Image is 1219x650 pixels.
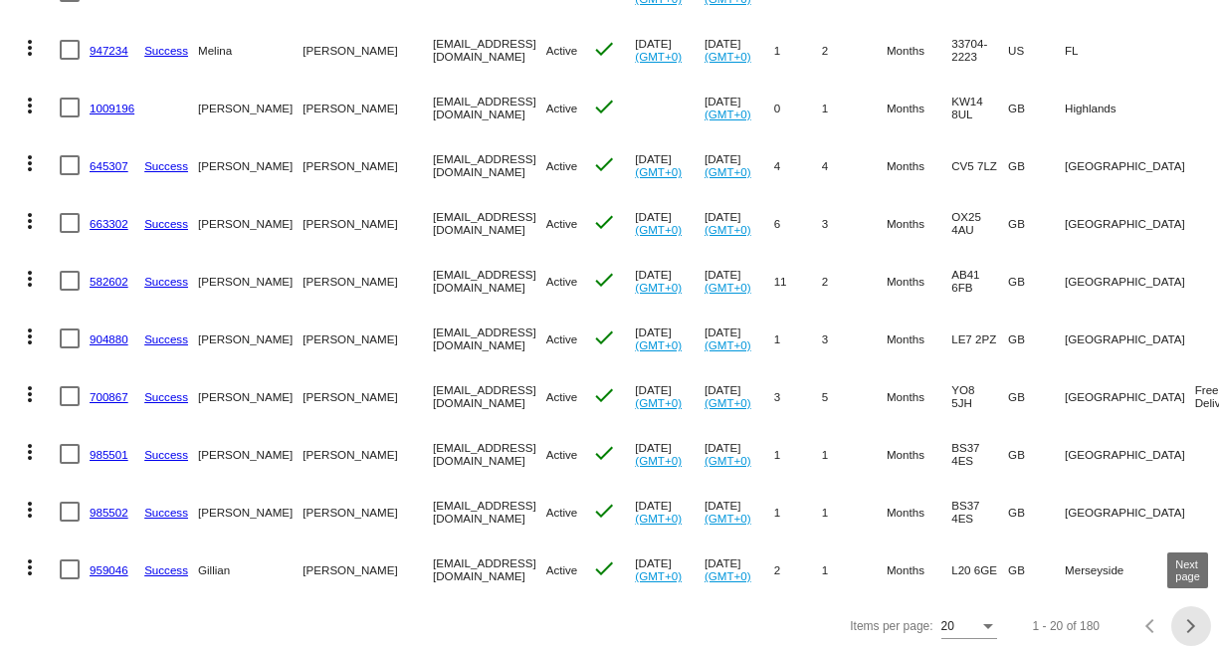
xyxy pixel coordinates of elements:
[198,194,303,252] mat-cell: [PERSON_NAME]
[198,79,303,136] mat-cell: [PERSON_NAME]
[303,136,433,194] mat-cell: [PERSON_NAME]
[433,483,546,541] mat-cell: [EMAIL_ADDRESS][DOMAIN_NAME]
[303,310,433,367] mat-cell: [PERSON_NAME]
[1008,136,1065,194] mat-cell: GB
[546,390,578,403] span: Active
[144,275,188,288] a: Success
[546,563,578,576] span: Active
[1065,79,1195,136] mat-cell: Highlands
[592,95,616,118] mat-icon: check
[705,367,774,425] mat-cell: [DATE]
[635,396,682,409] a: (GMT+0)
[635,310,705,367] mat-cell: [DATE]
[635,483,705,541] mat-cell: [DATE]
[705,79,774,136] mat-cell: [DATE]
[303,367,433,425] mat-cell: [PERSON_NAME]
[1008,252,1065,310] mat-cell: GB
[705,252,774,310] mat-cell: [DATE]
[18,267,42,291] mat-icon: more_vert
[592,383,616,407] mat-icon: check
[635,454,682,467] a: (GMT+0)
[822,21,887,79] mat-cell: 2
[887,310,951,367] mat-cell: Months
[774,136,822,194] mat-cell: 4
[303,483,433,541] mat-cell: [PERSON_NAME]
[592,37,616,61] mat-icon: check
[705,483,774,541] mat-cell: [DATE]
[705,338,751,351] a: (GMT+0)
[592,325,616,349] mat-icon: check
[951,367,1008,425] mat-cell: YO8 5JH
[635,425,705,483] mat-cell: [DATE]
[433,425,546,483] mat-cell: [EMAIL_ADDRESS][DOMAIN_NAME]
[705,454,751,467] a: (GMT+0)
[198,425,303,483] mat-cell: [PERSON_NAME]
[635,252,705,310] mat-cell: [DATE]
[546,102,578,114] span: Active
[705,165,751,178] a: (GMT+0)
[887,425,951,483] mat-cell: Months
[951,483,1008,541] mat-cell: BS37 4ES
[951,79,1008,136] mat-cell: KW14 8UL
[822,136,887,194] mat-cell: 4
[635,512,682,525] a: (GMT+0)
[1065,367,1195,425] mat-cell: [GEOGRAPHIC_DATA]
[705,50,751,63] a: (GMT+0)
[774,252,822,310] mat-cell: 11
[1008,541,1065,598] mat-cell: GB
[705,396,751,409] a: (GMT+0)
[90,506,128,519] a: 985502
[433,79,546,136] mat-cell: [EMAIL_ADDRESS][DOMAIN_NAME]
[705,512,751,525] a: (GMT+0)
[546,506,578,519] span: Active
[951,136,1008,194] mat-cell: CV5 7LZ
[774,79,822,136] mat-cell: 0
[1065,425,1195,483] mat-cell: [GEOGRAPHIC_DATA]
[303,425,433,483] mat-cell: [PERSON_NAME]
[18,440,42,464] mat-icon: more_vert
[592,441,616,465] mat-icon: check
[635,194,705,252] mat-cell: [DATE]
[144,44,188,57] a: Success
[303,252,433,310] mat-cell: [PERSON_NAME]
[1033,619,1100,633] div: 1 - 20 of 180
[546,217,578,230] span: Active
[198,367,303,425] mat-cell: [PERSON_NAME]
[90,332,128,345] a: 904880
[1008,194,1065,252] mat-cell: GB
[592,268,616,292] mat-icon: check
[951,252,1008,310] mat-cell: AB41 6FB
[18,382,42,406] mat-icon: more_vert
[90,275,128,288] a: 582602
[887,252,951,310] mat-cell: Months
[705,425,774,483] mat-cell: [DATE]
[850,619,932,633] div: Items per page:
[822,310,887,367] mat-cell: 3
[90,44,128,57] a: 947234
[705,21,774,79] mat-cell: [DATE]
[887,194,951,252] mat-cell: Months
[198,136,303,194] mat-cell: [PERSON_NAME]
[303,541,433,598] mat-cell: [PERSON_NAME]
[144,448,188,461] a: Success
[635,165,682,178] a: (GMT+0)
[1008,483,1065,541] mat-cell: GB
[592,152,616,176] mat-icon: check
[144,506,188,519] a: Success
[705,310,774,367] mat-cell: [DATE]
[1065,541,1195,598] mat-cell: Merseyside
[1171,606,1211,646] button: Next page
[774,194,822,252] mat-cell: 6
[635,338,682,351] a: (GMT+0)
[592,499,616,523] mat-icon: check
[887,79,951,136] mat-cell: Months
[18,151,42,175] mat-icon: more_vert
[951,194,1008,252] mat-cell: OX25 4AU
[90,159,128,172] a: 645307
[303,79,433,136] mat-cell: [PERSON_NAME]
[433,194,546,252] mat-cell: [EMAIL_ADDRESS][DOMAIN_NAME]
[774,483,822,541] mat-cell: 1
[941,619,954,633] span: 20
[822,367,887,425] mat-cell: 5
[822,79,887,136] mat-cell: 1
